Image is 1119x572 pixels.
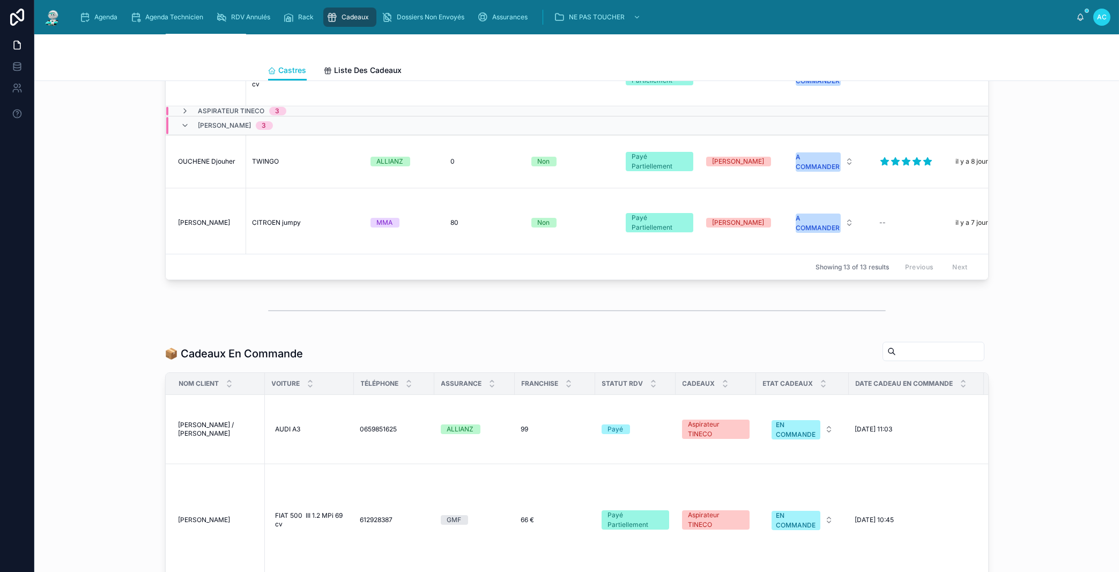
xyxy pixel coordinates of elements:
[179,218,231,227] span: [PERSON_NAME]
[276,107,280,115] div: 3
[360,516,393,524] span: 612928387
[253,218,301,227] span: CITROEN jumpy
[1097,13,1107,21] span: AC
[551,8,646,27] a: NE PAS TOUCHER
[379,8,472,27] a: Dossiers Non Envoyés
[179,421,258,438] a: [PERSON_NAME] / [PERSON_NAME]
[179,516,258,524] a: [PERSON_NAME]
[451,218,459,227] span: 80
[361,379,399,388] span: Téléphone
[776,511,816,530] div: EN COMMANDE
[569,13,625,21] span: NE PAS TOUCHER
[397,13,464,21] span: Dossiers Non Envoyés
[279,65,307,76] span: Castres
[763,379,813,388] span: Etat Cadeaux
[441,379,482,388] span: Assurance
[521,516,535,524] span: 66 €
[956,218,1060,227] a: il y a 7 jours
[262,121,266,130] div: 3
[71,5,1076,29] div: scrollable content
[531,218,613,228] a: Non
[145,13,203,21] span: Agenda Technicien
[253,157,279,166] span: TWINGO
[441,515,508,525] a: GMF
[956,157,992,166] p: il y a 8 jours
[324,61,402,82] a: Liste Des Cadeaux
[855,425,977,434] a: [DATE] 11:03
[360,425,428,434] a: 0659851625
[816,262,889,271] span: Showing 13 of 13 results
[521,425,589,434] a: 99
[198,107,265,115] span: Aspirateur TINECO
[682,510,750,530] a: Aspirateur TINECO
[342,13,369,21] span: Cadeaux
[447,424,474,434] div: ALLIANZ
[179,157,240,166] a: OUCHENE Djouher
[360,425,397,434] span: 0659851625
[688,420,743,439] div: Aspirateur TINECO
[787,147,862,176] button: Select Button
[276,425,301,434] span: AUDI A3
[602,424,669,434] a: Payé
[796,214,840,233] div: A COMMANDER
[165,346,303,361] h1: 📦 Cadeaux En Commande
[855,516,977,524] a: [DATE] 10:45
[231,13,270,21] span: RDV Annulés
[377,218,393,228] div: MMA
[179,516,231,524] span: [PERSON_NAME]
[370,218,438,228] a: MMA
[492,13,528,21] span: Assurances
[956,218,992,227] p: il y a 7 jours
[787,208,863,238] a: Select Button
[253,157,358,166] a: TWINGO
[787,146,863,177] a: Select Button
[451,157,455,166] span: 0
[880,218,886,227] div: --
[683,379,715,388] span: Cadeaux
[521,425,529,434] span: 99
[447,515,462,525] div: GMF
[43,9,62,26] img: App logo
[213,8,278,27] a: RDV Annulés
[179,379,219,388] span: Nom Client
[370,157,438,166] a: ALLIANZ
[538,218,550,228] div: Non
[360,516,428,524] a: 612928387
[335,65,402,76] span: Liste Des Cadeaux
[298,13,314,21] span: Rack
[706,218,774,228] a: [PERSON_NAME]
[713,157,765,166] div: [PERSON_NAME]
[856,379,953,388] span: Date Cadeau En Commande
[127,8,211,27] a: Agenda Technicien
[602,510,669,530] a: Payé Partiellement
[706,157,774,166] a: [PERSON_NAME]
[441,424,508,434] a: ALLIANZ
[268,61,307,81] a: Castres
[522,379,559,388] span: Franchise
[776,420,816,439] div: EN COMMANDE
[276,511,343,529] span: FIAT 500 III 1.2 MPi 69 cv
[608,510,663,530] div: Payé Partiellement
[272,379,300,388] span: Voiture
[855,516,894,524] span: [DATE] 10:45
[521,516,589,524] a: 66 €
[271,507,347,533] a: FIAT 500 III 1.2 MPi 69 cv
[762,505,842,535] a: Select Button
[632,152,687,171] div: Payé Partiellement
[855,425,893,434] span: [DATE] 11:03
[94,13,117,21] span: Agenda
[538,157,550,166] div: Non
[632,213,687,232] div: Payé Partiellement
[253,218,358,227] a: CITROEN jumpy
[76,8,125,27] a: Agenda
[198,121,251,130] span: [PERSON_NAME]
[377,157,404,166] div: ALLIANZ
[688,510,743,530] div: Aspirateur TINECO
[876,214,943,231] a: --
[280,8,321,27] a: Rack
[323,8,376,27] a: Cadeaux
[956,157,1060,166] a: il y a 8 jours
[713,218,765,228] div: [PERSON_NAME]
[474,8,535,27] a: Assurances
